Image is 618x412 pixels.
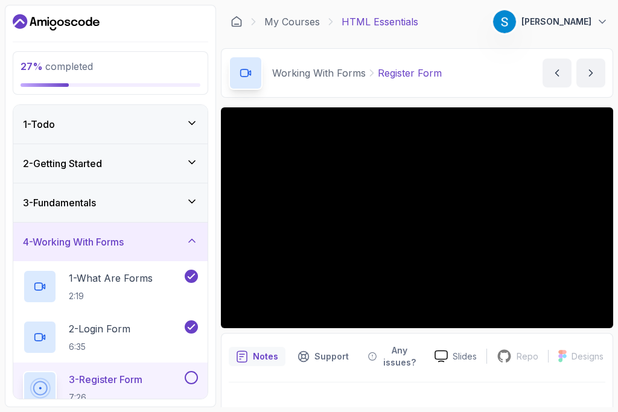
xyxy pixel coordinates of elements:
[23,156,102,171] h3: 2 - Getting Started
[23,195,96,210] h3: 3 - Fundamentals
[378,66,442,80] p: Register Form
[361,341,425,372] button: Feedback button
[69,341,130,353] p: 6:35
[493,10,516,33] img: user profile image
[69,322,130,336] p: 2 - Login Form
[290,341,356,372] button: Support button
[69,271,153,285] p: 1 - What Are Forms
[253,350,278,363] p: Notes
[342,14,418,29] p: HTML Essentials
[492,10,608,34] button: user profile image[PERSON_NAME]
[229,341,285,372] button: notes button
[576,59,605,87] button: next content
[389,145,606,358] iframe: chat widget
[231,16,243,28] a: Dashboard
[567,364,606,400] iframe: chat widget
[314,350,349,363] p: Support
[13,13,100,32] a: Dashboard
[23,270,198,303] button: 1-What Are Forms2:19
[13,105,208,144] button: 1-Todo
[23,320,198,354] button: 2-Login Form6:35
[543,59,572,87] button: previous content
[13,223,208,261] button: 4-Working With Forms
[521,16,591,28] p: [PERSON_NAME]
[221,107,613,328] iframe: 3 - Register Form
[69,391,142,404] p: 7:26
[381,344,418,369] p: Any issues?
[21,60,43,72] span: 27 %
[23,235,124,249] h3: 4 - Working With Forms
[272,66,366,80] p: Working With Forms
[13,183,208,222] button: 3-Fundamentals
[13,144,208,183] button: 2-Getting Started
[264,14,320,29] a: My Courses
[69,290,153,302] p: 2:19
[23,371,198,405] button: 3-Register Form7:26
[69,372,142,387] p: 3 - Register Form
[23,117,55,132] h3: 1 - Todo
[21,60,93,72] span: completed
